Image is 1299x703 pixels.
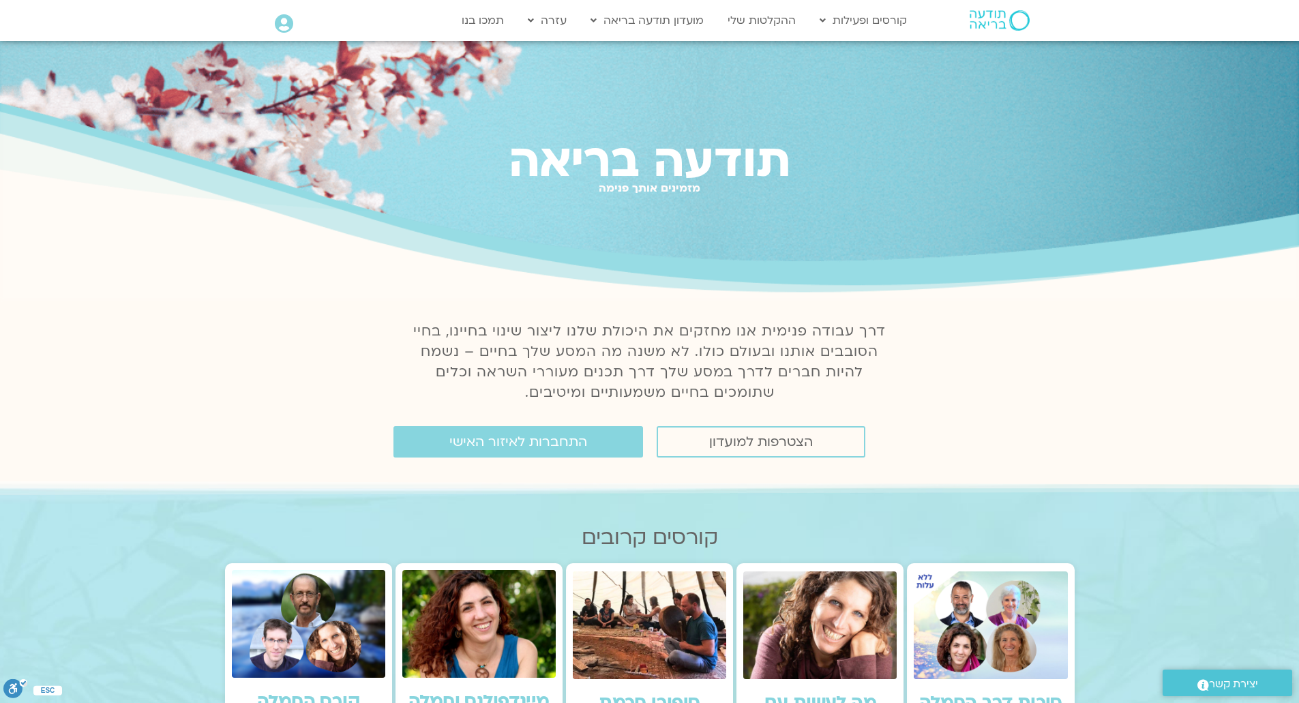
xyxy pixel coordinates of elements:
[393,426,643,458] a: התחברות לאיזור האישי
[657,426,865,458] a: הצטרפות למועדון
[521,8,573,33] a: עזרה
[721,8,803,33] a: ההקלטות שלי
[813,8,914,33] a: קורסים ופעילות
[1209,675,1258,693] span: יצירת קשר
[406,321,894,403] p: דרך עבודה פנימית אנו מחזקים את היכולת שלנו ליצור שינוי בחיינו, בחיי הסובבים אותנו ובעולם כולו. לא...
[225,526,1075,550] h2: קורסים קרובים
[584,8,711,33] a: מועדון תודעה בריאה
[709,434,813,449] span: הצטרפות למועדון
[455,8,511,33] a: תמכו בנו
[1163,670,1292,696] a: יצירת קשר
[970,10,1030,31] img: תודעה בריאה
[449,434,587,449] span: התחברות לאיזור האישי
